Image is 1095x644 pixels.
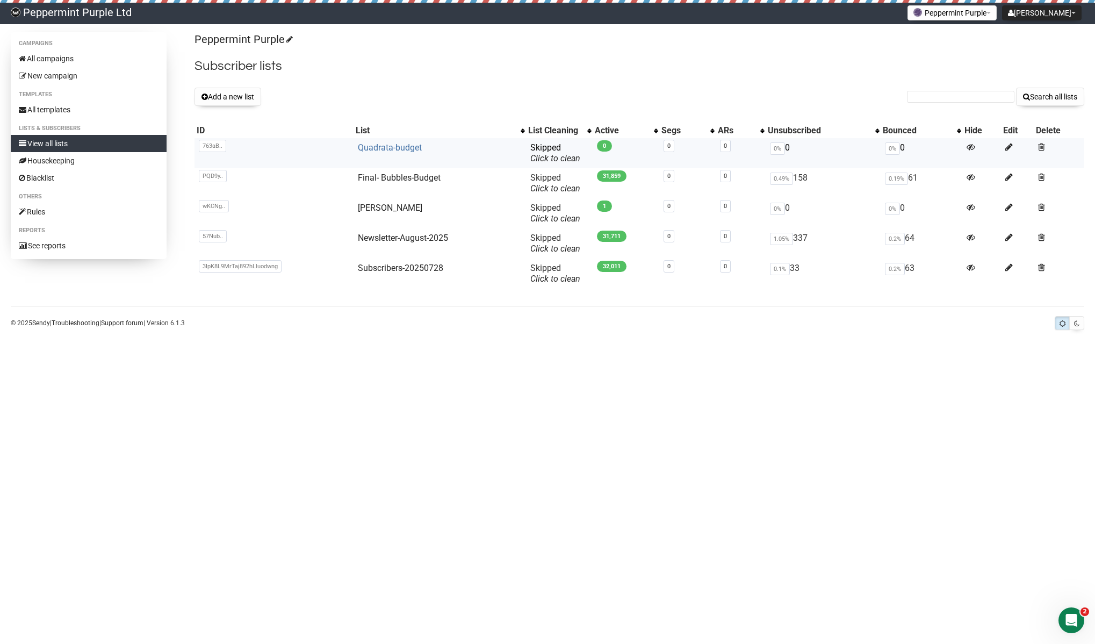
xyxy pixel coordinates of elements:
[358,203,422,213] a: [PERSON_NAME]
[354,123,526,138] th: List: No sort applied, activate to apply an ascending sort
[595,125,649,136] div: Active
[11,8,20,17] img: 8e84c496d3b51a6c2b78e42e4056443a
[962,123,1001,138] th: Hide: No sort applied, sorting is disabled
[881,138,962,168] td: 0
[530,153,580,163] a: Click to clean
[766,168,881,198] td: 158
[11,317,185,329] p: © 2025 | | | Version 6.1.3
[11,203,167,220] a: Rules
[770,173,793,185] span: 0.49%
[1016,88,1084,106] button: Search all lists
[11,101,167,118] a: All templates
[667,233,671,240] a: 0
[32,319,50,327] a: Sendy
[11,122,167,135] li: Lists & subscribers
[11,135,167,152] a: View all lists
[667,142,671,149] a: 0
[768,125,870,136] div: Unsubscribed
[199,230,227,242] span: 57Nub..
[526,123,593,138] th: List Cleaning: No sort applied, activate to apply an ascending sort
[1003,125,1032,136] div: Edit
[881,168,962,198] td: 61
[530,203,580,224] span: Skipped
[530,183,580,194] a: Click to clean
[1001,123,1034,138] th: Edit: No sort applied, sorting is disabled
[530,244,580,254] a: Click to clean
[716,123,766,138] th: ARs: No sort applied, activate to apply an ascending sort
[199,260,282,273] span: 3IpK8L9MrTaj892hLluodwng
[530,142,580,163] span: Skipped
[661,125,705,136] div: Segs
[530,213,580,224] a: Click to clean
[194,123,354,138] th: ID: No sort applied, sorting is disabled
[724,203,727,210] a: 0
[770,142,785,155] span: 0%
[11,190,167,203] li: Others
[766,138,881,168] td: 0
[766,228,881,259] td: 337
[101,319,143,327] a: Support forum
[356,125,515,136] div: List
[883,125,952,136] div: Bounced
[358,142,422,153] a: Quadrata-budget
[881,228,962,259] td: 64
[885,142,900,155] span: 0%
[199,200,229,212] span: wKCNg..
[11,37,167,50] li: Campaigns
[907,5,997,20] button: Peppermint Purple
[766,198,881,228] td: 0
[530,274,580,284] a: Click to clean
[667,203,671,210] a: 0
[885,233,905,245] span: 0.2%
[770,203,785,215] span: 0%
[530,233,580,254] span: Skipped
[1002,5,1082,20] button: [PERSON_NAME]
[593,123,659,138] th: Active: No sort applied, activate to apply an ascending sort
[724,263,727,270] a: 0
[913,8,922,17] img: 1.png
[766,123,881,138] th: Unsubscribed: No sort applied, activate to apply an ascending sort
[659,123,716,138] th: Segs: No sort applied, activate to apply an ascending sort
[718,125,755,136] div: ARs
[194,33,291,46] a: Peppermint Purple
[597,261,626,272] span: 32,011
[199,140,226,152] span: 763aB..
[770,263,790,275] span: 0.1%
[358,233,448,243] a: Newsletter-August-2025
[530,263,580,284] span: Skipped
[358,263,443,273] a: Subscribers-20250728
[597,231,626,242] span: 31,711
[766,259,881,289] td: 33
[528,125,582,136] div: List Cleaning
[358,173,441,183] a: Final- Bubbles-Budget
[724,233,727,240] a: 0
[770,233,793,245] span: 1.05%
[667,173,671,180] a: 0
[11,152,167,169] a: Housekeeping
[597,140,612,152] span: 0
[11,237,167,254] a: See reports
[597,201,612,212] span: 1
[1080,607,1089,616] span: 2
[530,173,580,194] span: Skipped
[11,169,167,187] a: Blacklist
[1058,607,1084,633] iframe: Intercom live chat
[724,173,727,180] a: 0
[194,56,1084,76] h2: Subscriber lists
[199,170,227,182] span: PQD9y..
[11,67,167,84] a: New campaign
[881,198,962,228] td: 0
[667,263,671,270] a: 0
[881,123,962,138] th: Bounced: No sort applied, activate to apply an ascending sort
[724,142,727,149] a: 0
[11,50,167,67] a: All campaigns
[52,319,99,327] a: Troubleshooting
[885,203,900,215] span: 0%
[885,173,908,185] span: 0.19%
[1034,123,1084,138] th: Delete: No sort applied, sorting is disabled
[885,263,905,275] span: 0.2%
[881,259,962,289] td: 63
[597,170,626,182] span: 31,859
[964,125,999,136] div: Hide
[11,88,167,101] li: Templates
